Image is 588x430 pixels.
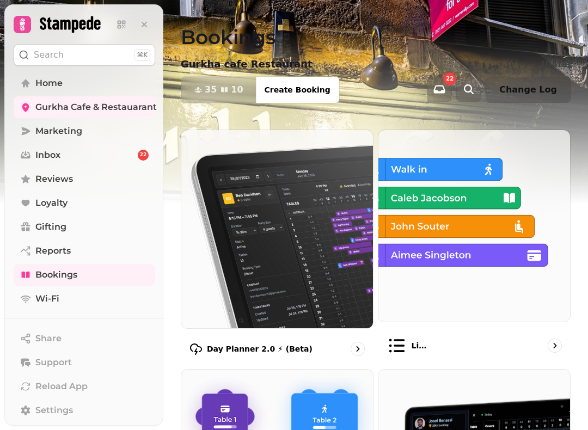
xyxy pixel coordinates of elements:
a: Loyalty [14,192,155,214]
a: Home [14,72,155,94]
p: List view [412,340,430,351]
a: Gifting [14,216,155,238]
button: Share [14,328,155,349]
span: Loyalty [35,196,68,210]
a: Day Planner 2.0 ⚡ (Beta)Day Planner 2.0 ⚡ (Beta) [181,130,373,365]
span: Bookings [35,268,77,281]
a: Reviews [14,168,155,190]
span: Home [35,77,63,90]
a: Wi-Fi [14,288,155,310]
span: Support [35,356,72,369]
a: Bookings [14,264,155,286]
span: Gurkha Cafe & Restauarant [35,101,157,114]
span: 22 [446,76,454,82]
button: Create Booking [256,77,339,103]
span: 22 [140,151,147,159]
p: Day Planner 2.0 ⚡ (Beta) [207,343,313,354]
button: Support [14,352,155,373]
span: Gifting [35,220,66,234]
img: Day Planner 2.0 ⚡ (Beta) [181,130,373,328]
a: Inbox22 [14,144,155,166]
span: Inbox [35,149,60,162]
span: Create Booking [265,86,330,94]
a: Settings [14,400,155,421]
svg: go to [352,343,363,354]
a: List viewList view [378,130,571,365]
button: 3510 [181,77,256,103]
img: List view [378,130,570,322]
div: ⌘K [134,49,150,61]
button: Search⌘K [14,44,155,66]
button: Reload App [14,376,155,397]
span: Reports [35,244,71,257]
svg: go to [549,340,560,351]
span: Reviews [35,173,73,186]
p: Gurkha cafe Restaurant [181,57,313,72]
span: Share [35,332,62,345]
span: 10 [231,85,243,94]
span: Reload App [35,380,88,393]
a: Reports [14,240,155,262]
p: [DATE] [542,59,571,70]
span: Change Log [499,85,557,94]
a: Gurkha Cafe & Restauarant [14,96,155,118]
a: Marketing [14,120,155,142]
span: Settings [35,404,73,417]
span: Wi-Fi [35,292,59,305]
span: Marketing [35,125,82,138]
button: Change Log [486,77,571,103]
p: Search [34,48,64,62]
span: 35 [205,85,217,94]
